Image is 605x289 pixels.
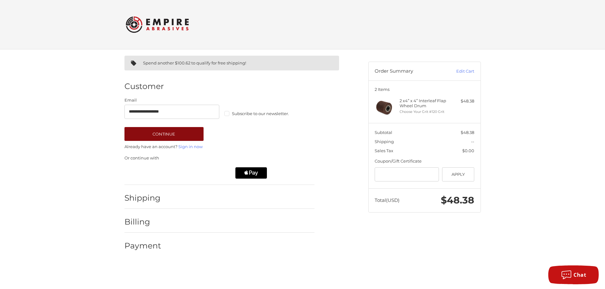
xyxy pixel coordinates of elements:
[573,271,586,278] span: Chat
[124,81,164,91] h2: Customer
[124,241,161,251] h2: Payment
[375,68,442,75] h3: Order Summary
[178,144,203,149] a: Sign in now
[462,148,474,153] span: $0.00
[375,148,393,153] span: Sales Tax
[124,155,314,161] p: Or continue with
[124,217,161,227] h2: Billing
[375,197,400,203] span: Total (USD)
[548,265,599,284] button: Chat
[442,167,475,181] button: Apply
[400,98,448,108] h4: 2 x 4” x 4” Interleaf Flap Wheel Drum
[124,193,161,203] h2: Shipping
[232,111,289,116] span: Subscribe to our newsletter.
[375,167,439,181] input: Gift Certificate or Coupon Code
[441,194,474,206] span: $48.38
[375,87,474,92] h3: 2 Items
[375,130,392,135] span: Subtotal
[400,109,448,114] li: Choose Your Grit #120 Grit
[375,139,394,144] span: Shipping
[124,97,220,103] label: Email
[122,167,173,179] iframe: PayPal-paypal
[124,144,314,150] p: Already have an account?
[126,12,189,37] img: Empire Abrasives
[471,139,474,144] span: --
[124,127,204,141] button: Continue
[442,68,474,75] a: Edit Cart
[375,158,474,164] div: Coupon/Gift Certificate
[449,98,474,104] div: $48.38
[179,167,229,179] iframe: PayPal-paylater
[461,130,474,135] span: $48.38
[143,60,246,65] span: Spend another $100.62 to qualify for free shipping!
